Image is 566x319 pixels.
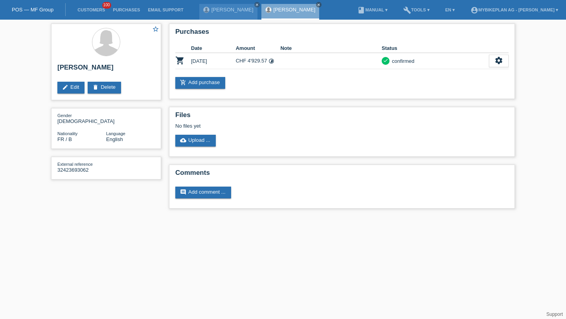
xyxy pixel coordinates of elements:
div: confirmed [390,57,414,65]
a: Customers [74,7,109,12]
i: check [383,58,388,63]
a: editEdit [57,82,85,93]
i: build [403,6,411,14]
i: book [357,6,365,14]
i: 36 instalments [268,58,274,64]
span: Language [106,131,125,136]
h2: Purchases [175,28,509,40]
i: star_border [152,26,159,33]
a: add_shopping_cartAdd purchase [175,77,225,89]
i: delete [92,84,99,90]
i: comment [180,189,186,195]
i: close [317,3,321,7]
a: commentAdd comment ... [175,187,231,198]
span: English [106,136,123,142]
i: settings [494,56,503,65]
i: edit [62,84,68,90]
a: [PERSON_NAME] [211,7,254,13]
a: star_border [152,26,159,34]
i: add_shopping_cart [180,79,186,86]
a: buildTools ▾ [399,7,434,12]
div: [DEMOGRAPHIC_DATA] [57,112,106,124]
td: CHF 4'929.57 [236,53,281,69]
a: close [316,2,322,7]
i: cloud_upload [180,137,186,143]
th: Amount [236,44,281,53]
h2: Files [175,111,509,123]
a: deleteDelete [88,82,121,93]
a: [PERSON_NAME] [274,7,316,13]
div: 32423693062 [57,161,106,173]
a: account_circleMybikeplan AG - [PERSON_NAME] ▾ [467,7,562,12]
i: close [255,3,259,7]
a: EN ▾ [441,7,459,12]
a: Support [546,312,563,317]
h2: [PERSON_NAME] [57,64,155,75]
td: [DATE] [191,53,236,69]
i: POSP00018540 [175,56,185,65]
th: Note [280,44,382,53]
i: account_circle [470,6,478,14]
a: Purchases [109,7,144,12]
a: bookManual ▾ [353,7,391,12]
span: External reference [57,162,93,167]
span: France / B / 09.07.2021 [57,136,72,142]
span: Gender [57,113,72,118]
span: 100 [102,2,112,9]
a: close [254,2,260,7]
a: POS — MF Group [12,7,53,13]
th: Status [382,44,489,53]
th: Date [191,44,236,53]
a: cloud_uploadUpload ... [175,135,216,147]
div: No files yet [175,123,415,129]
a: Email Support [144,7,187,12]
span: Nationality [57,131,77,136]
h2: Comments [175,169,509,181]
